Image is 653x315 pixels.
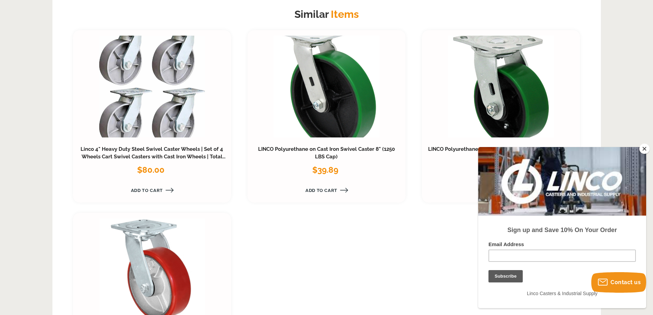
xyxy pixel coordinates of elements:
span: Add to Cart [305,188,337,193]
a: Add to Cart [78,184,216,197]
button: Close [639,144,650,154]
a: Add to Cart [427,184,565,197]
span: $39.89 [312,165,338,175]
a: Add to Cart [253,184,390,197]
h2: Similar [73,7,580,22]
a: Linco 4" Heavy Duty Steel Swivel Caster Wheels | Set of 4 Wheels Cart Swivel Casters with Cast Ir... [81,146,226,167]
span: Items [329,8,359,20]
span: Contact us [610,279,641,286]
button: Contact us [591,272,646,293]
span: Add to Cart [131,188,163,193]
span: Linco Casters & Industrial Supply [49,144,119,149]
label: Email Address [10,94,158,102]
a: LINCO Polyurethane on Cast Iron Swivel Caster 4" (800 LBS Cap) [428,146,574,160]
a: LINCO Polyurethane on Cast Iron Swivel Caster 8" (1250 LBS Cap) [258,146,395,160]
input: Subscribe [10,123,45,135]
strong: Sign up and Save 10% On Your Order [29,80,138,86]
span: $80.00 [137,165,165,175]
